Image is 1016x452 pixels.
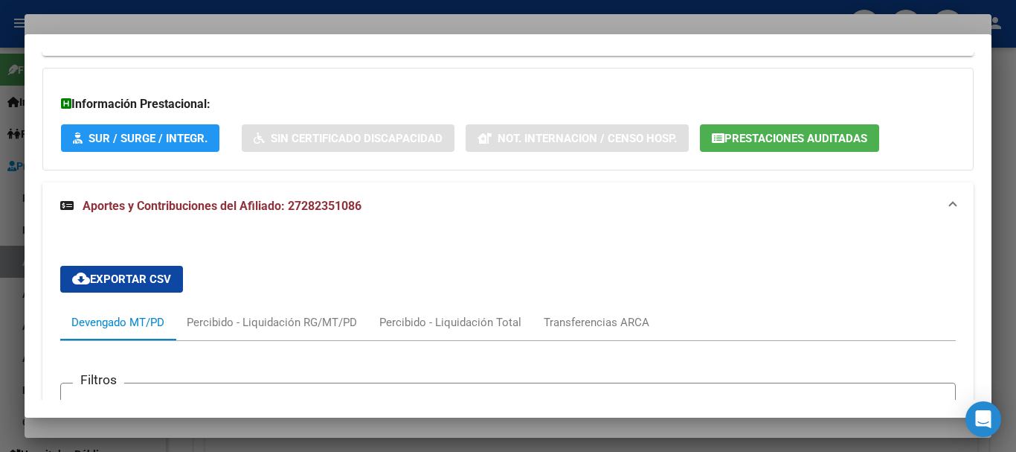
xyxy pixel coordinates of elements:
h3: Filtros [73,372,124,388]
mat-icon: cloud_download [72,270,90,287]
div: Devengado MT/PD [71,314,164,331]
mat-expansion-panel-header: Aportes y Contribuciones del Afiliado: 27282351086 [42,182,974,230]
button: Not. Internacion / Censo Hosp. [466,124,689,152]
button: Exportar CSV [60,266,183,293]
span: SUR / SURGE / INTEGR. [89,132,208,145]
span: Sin Certificado Discapacidad [271,132,443,145]
div: Percibido - Liquidación RG/MT/PD [187,314,357,331]
span: Not. Internacion / Censo Hosp. [498,132,677,145]
button: Prestaciones Auditadas [700,124,879,152]
span: Prestaciones Auditadas [724,132,867,145]
span: Aportes y Contribuciones del Afiliado: 27282351086 [83,199,361,213]
button: Sin Certificado Discapacidad [242,124,454,152]
span: Exportar CSV [72,273,171,286]
button: SUR / SURGE / INTEGR. [61,124,219,152]
div: Transferencias ARCA [544,314,649,331]
div: Open Intercom Messenger [965,401,1001,437]
div: Percibido - Liquidación Total [379,314,521,331]
h3: Información Prestacional: [61,95,955,113]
